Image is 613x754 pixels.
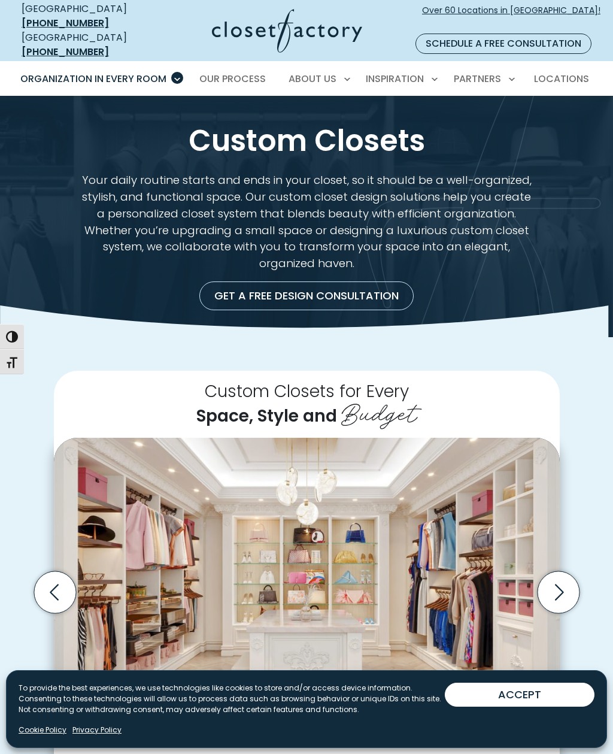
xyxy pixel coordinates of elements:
a: [PHONE_NUMBER] [22,45,109,59]
div: [GEOGRAPHIC_DATA] [22,31,152,59]
span: Custom Closets for Every [205,379,409,403]
span: Partners [454,72,501,86]
p: To provide the best experiences, we use technologies like cookies to store and/or access device i... [19,683,445,715]
a: Cookie Policy [19,725,66,735]
span: Locations [534,72,589,86]
button: ACCEPT [445,683,594,707]
nav: Primary Menu [12,62,601,96]
span: Inspiration [366,72,424,86]
img: Closet Factory Logo [212,9,362,53]
span: Budget [341,392,417,430]
span: Our Process [199,72,266,86]
span: About Us [289,72,336,86]
h1: Custom Closets [30,125,583,158]
span: Over 60 Locations in [GEOGRAPHIC_DATA]! [422,4,600,29]
a: [PHONE_NUMBER] [22,16,109,30]
a: Get a Free Design Consultation [199,281,414,310]
button: Previous slide [29,567,81,618]
a: Privacy Policy [72,725,122,735]
a: Schedule a Free Consultation [415,34,591,54]
div: [GEOGRAPHIC_DATA] [22,2,152,31]
span: Space, Style and [196,404,337,428]
img: White walk-in closet with ornate trim and crown molding, featuring glass shelving [54,438,560,714]
p: Your daily routine starts and ends in your closet, so it should be a well-organized, stylish, and... [77,172,536,272]
button: Next slide [533,567,584,618]
span: Organization in Every Room [20,72,166,86]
